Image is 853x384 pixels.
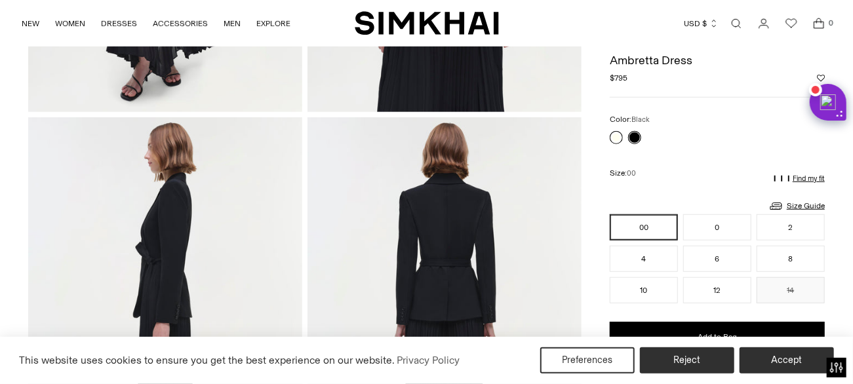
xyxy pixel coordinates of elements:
button: 12 [683,277,751,303]
button: 8 [757,246,825,272]
a: SIMKHAI [355,10,499,36]
a: Size Guide [768,198,825,214]
a: DRESSES [101,9,137,38]
button: 14 [757,277,825,303]
span: Black [631,115,650,124]
span: $795 [610,72,627,84]
button: 0 [683,214,751,240]
iframe: Sign Up via Text for Offers [10,334,132,374]
a: WOMEN [55,9,85,38]
button: 6 [683,246,751,272]
button: Add to Wishlist [817,74,825,82]
span: 00 [627,169,636,178]
a: Open search modal [723,10,749,37]
a: NEW [22,9,39,38]
span: 0 [825,17,837,29]
span: This website uses cookies to ensure you get the best experience on our website. [19,354,395,366]
button: Reject [640,347,734,374]
button: Preferences [540,347,635,374]
a: MEN [224,9,241,38]
span: Add to Bag [698,332,737,343]
h1: Ambretta Dress [610,54,825,66]
a: Wishlist [778,10,804,37]
a: Open cart modal [806,10,832,37]
label: Size: [610,167,636,180]
button: Add to Bag [610,322,825,353]
button: 00 [610,214,678,240]
a: Privacy Policy (opens in a new tab) [395,351,462,370]
button: 10 [610,277,678,303]
a: Go to the account page [751,10,777,37]
a: EXPLORE [256,9,290,38]
button: 2 [757,214,825,240]
button: USD $ [684,9,719,38]
a: ACCESSORIES [153,9,208,38]
button: Accept [740,347,834,374]
label: Color: [610,113,650,126]
button: 4 [610,246,678,272]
